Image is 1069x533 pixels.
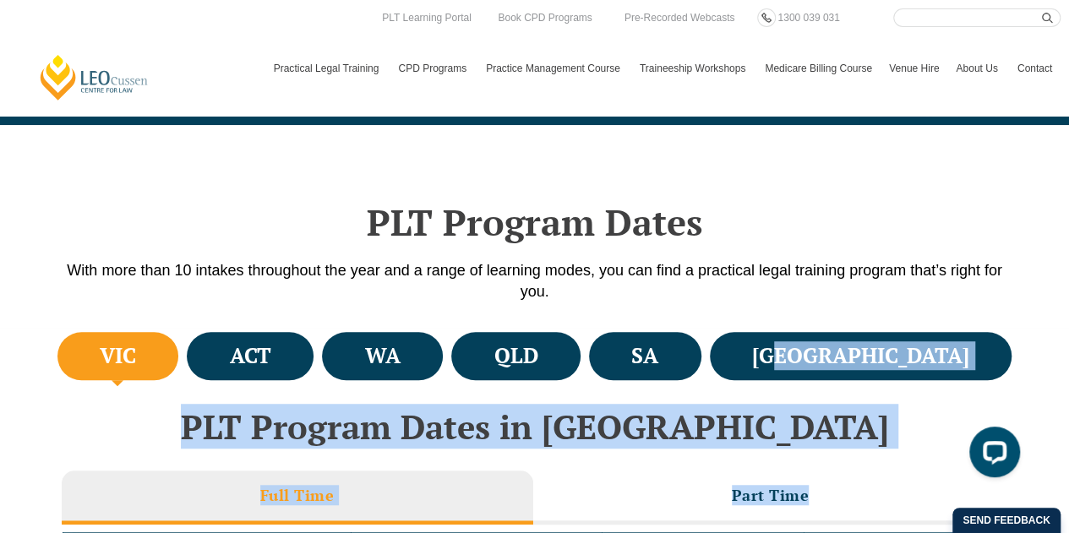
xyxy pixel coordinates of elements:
[53,260,1017,302] p: With more than 10 intakes throughout the year and a range of learning modes, you can find a pract...
[631,342,658,370] h4: SA
[477,44,631,93] a: Practice Management Course
[777,12,839,24] span: 1300 039 031
[265,44,390,93] a: Practical Legal Training
[631,44,756,93] a: Traineeship Workshops
[773,8,843,27] a: 1300 039 031
[365,342,401,370] h4: WA
[881,44,947,93] a: Venue Hire
[956,420,1027,491] iframe: LiveChat chat widget
[260,486,335,505] h3: Full Time
[390,44,477,93] a: CPD Programs
[732,486,810,505] h3: Part Time
[38,53,150,101] a: [PERSON_NAME] Centre for Law
[53,201,1017,243] h2: PLT Program Dates
[756,44,881,93] a: Medicare Billing Course
[378,8,476,27] a: PLT Learning Portal
[100,342,136,370] h4: VIC
[752,342,969,370] h4: [GEOGRAPHIC_DATA]
[947,44,1008,93] a: About Us
[1009,44,1061,93] a: Contact
[620,8,739,27] a: Pre-Recorded Webcasts
[53,408,1017,445] h2: PLT Program Dates in [GEOGRAPHIC_DATA]
[494,342,537,370] h4: QLD
[494,8,596,27] a: Book CPD Programs
[230,342,271,370] h4: ACT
